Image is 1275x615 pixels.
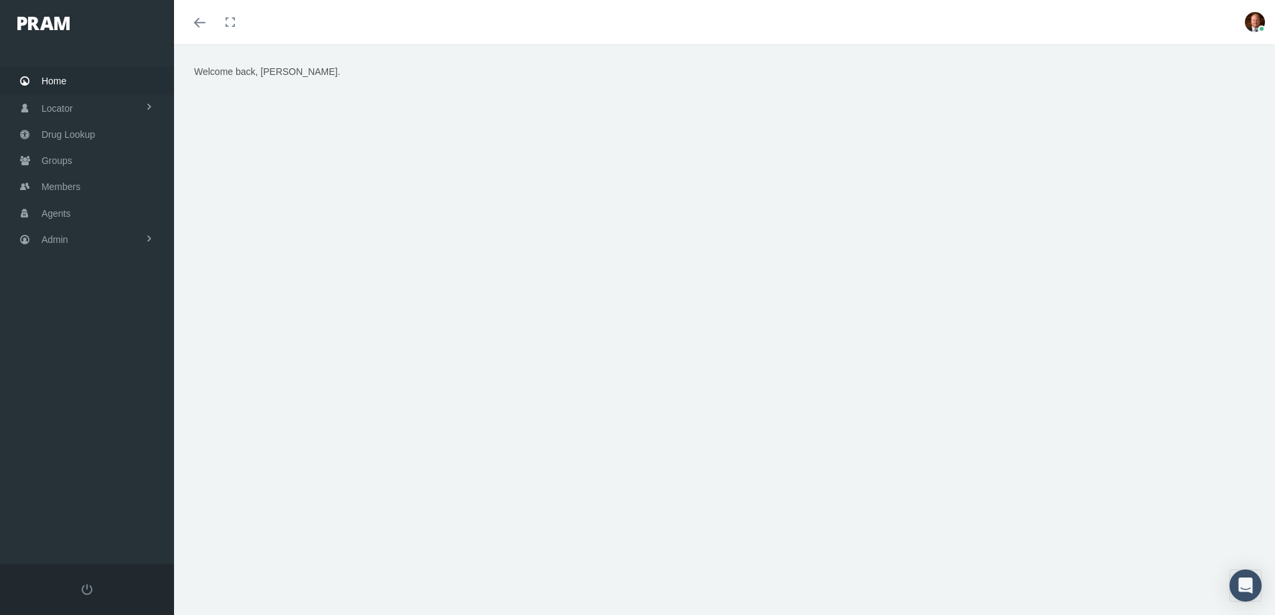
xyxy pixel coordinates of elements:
[41,174,80,199] span: Members
[41,96,73,121] span: Locator
[41,148,72,173] span: Groups
[41,227,68,252] span: Admin
[41,122,95,147] span: Drug Lookup
[41,68,66,94] span: Home
[1229,569,1262,602] div: Open Intercom Messenger
[1245,12,1265,32] img: S_Profile_Picture_693.jpg
[17,17,70,30] img: PRAM_20_x_78.png
[41,201,71,226] span: Agents
[194,66,340,77] span: Welcome back, [PERSON_NAME].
